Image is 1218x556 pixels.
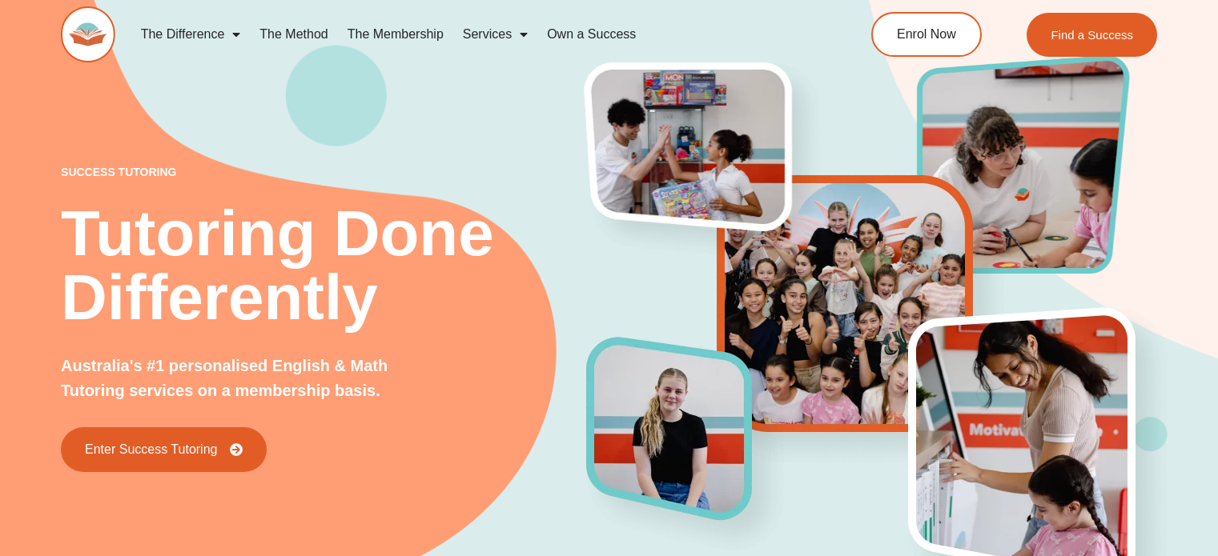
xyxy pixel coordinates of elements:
a: Find a Success [1027,13,1157,57]
p: success tutoring [61,166,587,178]
a: Enter Success Tutoring [61,427,267,472]
a: The Difference [131,16,251,53]
a: Enrol Now [871,12,982,57]
span: Enrol Now [897,28,956,41]
a: The Method [250,16,337,53]
a: The Membership [338,16,453,53]
span: Find a Success [1051,29,1133,41]
h2: Tutoring Done Differently [61,202,587,330]
span: Enter Success Tutoring [85,443,217,456]
p: Australia's #1 personalised English & Math Tutoring services on a membership basis. [61,354,445,403]
nav: Menu [131,16,809,53]
a: Own a Success [537,16,645,53]
a: Services [453,16,537,53]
